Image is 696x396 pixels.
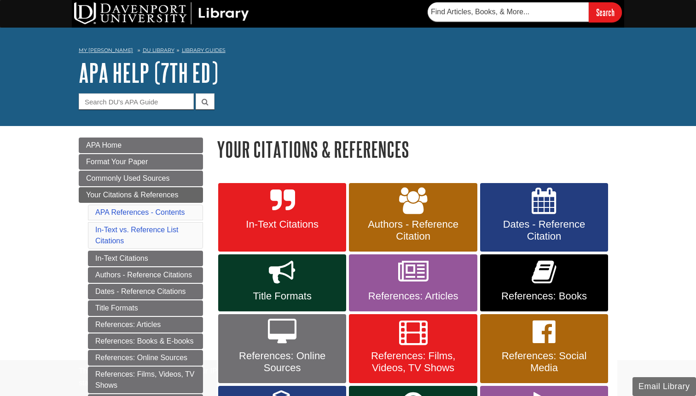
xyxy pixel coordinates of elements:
[79,187,203,203] a: Your Citations & References
[79,58,218,87] a: APA Help (7th Ed)
[88,251,203,266] a: In-Text Citations
[79,154,203,170] a: Format Your Paper
[349,254,477,311] a: References: Articles
[589,2,622,22] input: Search
[356,290,470,302] span: References: Articles
[86,191,178,199] span: Your Citations & References
[79,46,133,54] a: My [PERSON_NAME]
[487,290,601,302] span: References: Books
[428,2,589,22] input: Find Articles, Books, & More...
[88,284,203,299] a: Dates - Reference Citations
[225,350,339,374] span: References: Online Sources
[95,208,185,216] a: APA References - Contents
[480,183,608,252] a: Dates - Reference Citation
[632,377,696,396] button: Email Library
[74,2,249,24] img: DU Library
[88,333,203,349] a: References: Books & E-books
[487,218,601,242] span: Dates - Reference Citation
[88,267,203,283] a: Authors - Reference Citations
[428,2,622,22] form: Searches DU Library's articles, books, and more
[225,290,339,302] span: Title Formats
[480,254,608,311] a: References: Books
[95,226,179,245] a: In-Text vs. Reference List Citations
[480,314,608,383] a: References: Social Media
[356,218,470,242] span: Authors - Reference Citation
[225,218,339,230] span: In-Text Citations
[86,174,169,182] span: Commonly Used Sources
[86,158,148,166] span: Format Your Paper
[487,350,601,374] span: References: Social Media
[79,138,203,153] a: APA Home
[88,317,203,333] a: References: Articles
[79,93,194,109] input: Search DU's APA Guide
[88,367,203,393] a: References: Films, Videos, TV Shows
[88,350,203,366] a: References: Online Sources
[79,44,617,59] nav: breadcrumb
[218,314,346,383] a: References: Online Sources
[86,141,122,149] span: APA Home
[356,350,470,374] span: References: Films, Videos, TV Shows
[349,314,477,383] a: References: Films, Videos, TV Shows
[88,300,203,316] a: Title Formats
[349,183,477,252] a: Authors - Reference Citation
[79,171,203,186] a: Commonly Used Sources
[218,254,346,311] a: Title Formats
[217,138,617,161] h1: Your Citations & References
[182,47,226,53] a: Library Guides
[143,47,174,53] a: DU Library
[218,183,346,252] a: In-Text Citations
